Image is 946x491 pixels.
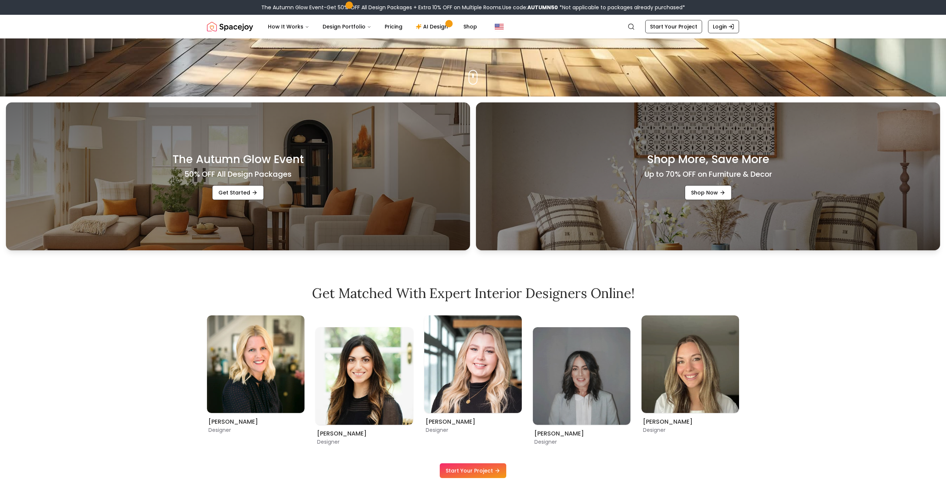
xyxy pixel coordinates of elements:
[207,315,304,422] div: 3 / 12
[208,426,303,434] p: Designer
[184,169,292,179] h4: 50% OFF All Design Packages
[424,315,522,413] img: Hannah James
[207,19,253,34] img: Spacejoy Logo
[262,19,483,34] nav: Main
[208,417,303,426] h6: [PERSON_NAME]
[643,417,738,426] h6: [PERSON_NAME]
[502,4,558,11] span: Use code:
[262,19,315,34] button: How It Works
[207,286,739,301] h2: Get Matched with Expert Interior Designers Online!
[440,463,506,478] a: Start Your Project
[645,20,702,33] a: Start Your Project
[642,315,739,422] div: 7 / 12
[173,153,304,166] h3: The Autumn Glow Event
[317,438,412,446] p: Designer
[495,22,504,31] img: United States
[708,20,739,33] a: Login
[426,417,520,426] h6: [PERSON_NAME]
[533,327,630,425] img: Kaitlyn Zill
[317,429,412,438] h6: [PERSON_NAME]
[212,185,264,200] a: Get Started
[207,15,739,38] nav: Global
[534,438,629,446] p: Designer
[643,426,738,434] p: Designer
[534,429,629,438] h6: [PERSON_NAME]
[426,426,520,434] p: Designer
[410,19,456,34] a: AI Design
[527,4,558,11] b: AUTUMN50
[647,153,769,166] h3: Shop More, Save More
[316,315,413,446] div: 4 / 12
[424,315,522,422] div: 5 / 12
[642,315,739,413] img: Sarah Nelson
[316,327,413,425] img: Christina Manzo
[558,4,685,11] span: *Not applicable to packages already purchased*
[533,315,630,446] div: 6 / 12
[317,19,377,34] button: Design Portfolio
[207,315,304,413] img: Tina Martidelcampo
[644,169,772,179] h4: Up to 70% OFF on Furniture & Decor
[207,315,739,446] div: Carousel
[685,185,732,200] a: Shop Now
[379,19,408,34] a: Pricing
[457,19,483,34] a: Shop
[261,4,685,11] div: The Autumn Glow Event-Get 50% OFF All Design Packages + Extra 10% OFF on Multiple Rooms.
[207,19,253,34] a: Spacejoy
